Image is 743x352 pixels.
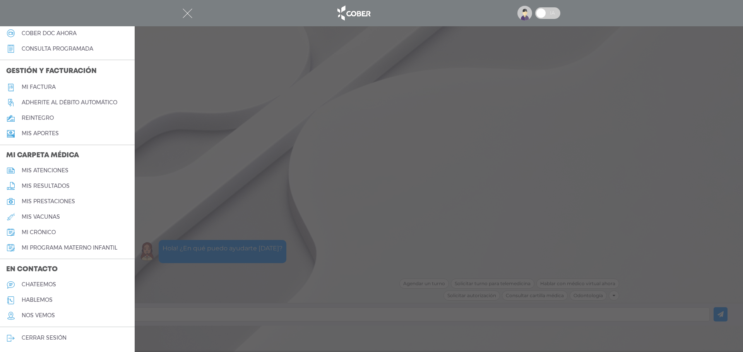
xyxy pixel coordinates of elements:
[333,4,374,22] img: logo_cober_home-white.png
[22,183,70,189] h5: mis resultados
[22,281,56,288] h5: chateemos
[517,6,532,20] img: profile-placeholder.svg
[22,214,60,220] h5: mis vacunas
[22,297,53,303] h5: hablemos
[183,9,192,18] img: Cober_menu-close-white.svg
[22,229,56,236] h5: mi crónico
[22,130,59,137] h5: Mis aportes
[22,99,117,106] h5: Adherite al débito automático
[22,46,93,52] h5: consulta programada
[22,84,56,90] h5: Mi factura
[22,312,55,319] h5: nos vemos
[22,115,54,121] h5: reintegro
[22,245,117,251] h5: mi programa materno infantil
[22,167,68,174] h5: mis atenciones
[22,335,67,341] h5: cerrar sesión
[22,198,75,205] h5: mis prestaciones
[22,30,77,37] h5: Cober doc ahora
